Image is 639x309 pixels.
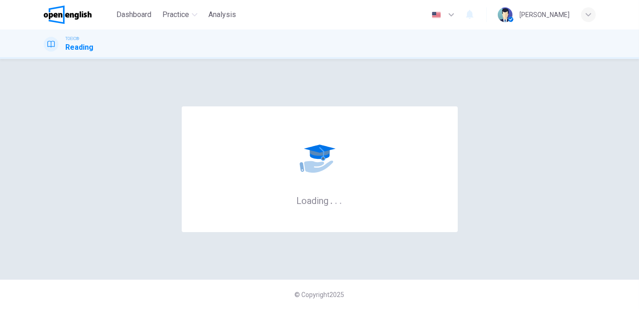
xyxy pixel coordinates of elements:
img: OpenEnglish logo [44,6,92,24]
span: Practice [162,9,189,20]
h1: Reading [66,42,94,53]
span: Analysis [208,9,236,20]
img: en [431,12,442,18]
h6: . [340,192,343,207]
div: [PERSON_NAME] [520,9,570,20]
h6: . [330,192,334,207]
a: OpenEnglish logo [44,6,113,24]
img: Profile picture [498,7,512,22]
button: Practice [159,6,201,23]
span: TOEIC® [66,35,80,42]
h6: . [335,192,338,207]
button: Analysis [205,6,240,23]
button: Dashboard [113,6,155,23]
h6: Loading [297,194,343,206]
span: © Copyright 2025 [295,291,345,298]
span: Dashboard [116,9,151,20]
